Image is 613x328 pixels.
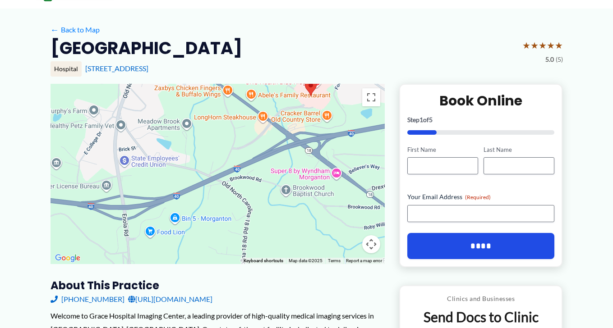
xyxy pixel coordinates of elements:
[289,258,323,263] span: Map data ©2025
[51,292,124,306] a: [PHONE_NUMBER]
[530,37,539,54] span: ★
[85,64,148,73] a: [STREET_ADDRESS]
[407,192,555,201] label: Your Email Address
[53,252,83,264] a: Open this area in Google Maps (opens a new window)
[51,25,59,34] span: ←
[51,37,242,59] h2: [GEOGRAPHIC_DATA]
[51,278,385,292] h3: About this practice
[128,292,212,306] a: [URL][DOMAIN_NAME]
[465,194,491,200] span: (Required)
[51,61,82,77] div: Hospital
[522,37,530,54] span: ★
[407,308,555,326] p: Send Docs to Clinic
[51,23,100,36] a: ←Back to Map
[545,54,554,65] span: 5.0
[419,116,423,123] span: 1
[429,116,433,123] span: 5
[547,37,555,54] span: ★
[407,146,478,154] label: First Name
[407,293,555,305] p: Clinics and Businesses
[362,88,380,106] button: Toggle fullscreen view
[539,37,547,54] span: ★
[556,54,563,65] span: (5)
[346,258,382,263] a: Report a map error
[328,258,341,263] a: Terms (opens in new tab)
[407,92,555,109] h2: Book Online
[484,146,554,154] label: Last Name
[244,258,283,264] button: Keyboard shortcuts
[362,235,380,253] button: Map camera controls
[407,117,555,123] p: Step of
[53,252,83,264] img: Google
[555,37,563,54] span: ★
